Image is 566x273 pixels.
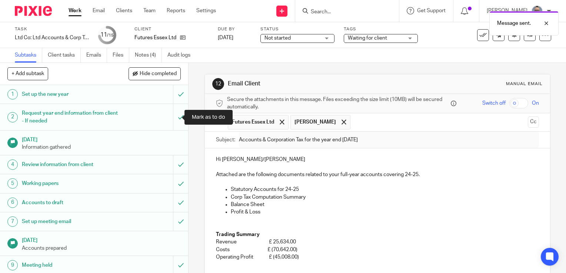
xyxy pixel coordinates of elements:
[15,34,89,41] div: Ltd Co: Ltd Accounts & Corp Tax Return
[231,193,539,201] p: Corp Tax Computation Summary
[216,156,539,163] p: Hi [PERSON_NAME]/[PERSON_NAME]
[218,26,251,32] label: Due by
[22,178,118,189] h1: Working papers
[231,201,539,208] p: Balance Sheet
[15,6,52,16] img: Pixie
[22,144,181,151] p: Information gathered
[532,100,539,107] span: On
[167,48,196,63] a: Audit logs
[264,36,291,41] span: Not started
[69,7,81,14] a: Work
[218,35,233,40] span: [DATE]
[216,238,539,246] p: Revenue £ 25,634.00
[22,134,181,144] h1: [DATE]
[22,216,118,227] h1: Set up meeting email
[7,89,18,100] div: 1
[100,31,114,39] div: 11
[348,36,387,41] span: Waiting for client
[167,7,185,14] a: Reports
[129,67,181,80] button: Hide completed
[216,136,235,144] label: Subject:
[7,67,48,80] button: + Add subtask
[15,48,42,63] a: Subtasks
[22,89,118,100] h1: Set up the new year
[216,171,539,178] p: Attached are the following documents related to your full-year accounts covering 24-25.
[228,80,393,88] h1: Email Client
[140,71,177,77] span: Hide completed
[134,26,209,32] label: Client
[7,159,18,170] div: 4
[216,118,224,126] label: To:
[113,48,129,63] a: Files
[531,5,543,17] img: Website%20Headshot.png
[22,197,118,208] h1: Accounts to draft
[7,112,18,122] div: 2
[22,159,118,170] h1: Review information from client
[107,33,114,37] small: /15
[7,198,18,208] div: 6
[260,26,334,32] label: Status
[22,245,181,252] p: Accounts prepared
[528,117,539,128] button: Cc
[15,26,89,32] label: Task
[196,7,216,14] a: Settings
[232,118,274,126] span: Futures Essex Ltd
[135,48,162,63] a: Notes (4)
[216,253,539,261] p: Operating Profit £ (45,008.00)
[143,7,156,14] a: Team
[7,216,18,227] div: 7
[15,34,89,41] div: Ltd Co: Ltd Accounts &amp; Corp Tax Return
[212,78,224,90] div: 12
[294,118,336,126] span: [PERSON_NAME]
[22,235,181,244] h1: [DATE]
[227,96,449,111] span: Secure the attachments in this message. Files exceeding the size limit (10MB) will be secured aut...
[7,260,18,270] div: 9
[497,20,531,27] p: Message sent.
[216,246,539,253] p: Costs £ (70,642.00)
[231,186,539,193] p: Statutory Accounts for 24-25
[7,178,18,189] div: 5
[506,81,543,87] div: Manual email
[482,100,506,107] span: Switch off
[22,260,118,271] h1: Meeting held
[22,108,118,127] h1: Request year end information from client - If needed
[93,7,105,14] a: Email
[231,208,539,216] p: Profit & Loss
[86,48,107,63] a: Emails
[48,48,81,63] a: Client tasks
[216,232,260,237] strong: Trading Summary
[134,34,176,41] p: Futures Essex Ltd
[116,7,132,14] a: Clients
